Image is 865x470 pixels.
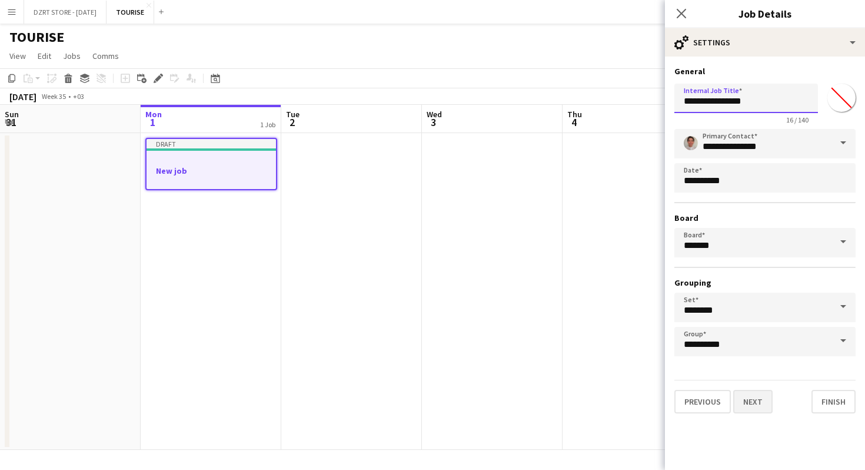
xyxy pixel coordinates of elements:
span: 3 [425,115,442,129]
h3: Job Details [665,6,865,21]
span: Wed [427,109,442,120]
h3: Board [674,213,856,223]
span: Comms [92,51,119,61]
a: Comms [88,48,124,64]
span: View [9,51,26,61]
app-job-card: DraftNew job [145,138,277,190]
span: 2 [284,115,300,129]
span: Sun [5,109,19,120]
span: Week 35 [39,92,68,101]
button: Next [733,390,773,413]
button: DZRT STORE - [DATE] [24,1,107,24]
div: Settings [665,28,865,57]
span: 31 [3,115,19,129]
span: 4 [565,115,582,129]
a: View [5,48,31,64]
div: [DATE] [9,91,36,102]
div: +03 [73,92,84,101]
h1: TOURISE [9,28,64,46]
span: Thu [567,109,582,120]
span: 1 [144,115,162,129]
span: Tue [286,109,300,120]
div: 1 Job [260,120,275,129]
span: Jobs [63,51,81,61]
div: Draft [147,139,276,148]
button: Finish [811,390,856,413]
a: Jobs [58,48,85,64]
button: Previous [674,390,731,413]
button: TOURISE [107,1,154,24]
span: 16 / 140 [777,115,818,124]
h3: General [674,66,856,77]
a: Edit [33,48,56,64]
h3: New job [147,166,276,176]
span: Edit [38,51,51,61]
span: Mon [145,109,162,120]
h3: Grouping [674,277,856,288]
